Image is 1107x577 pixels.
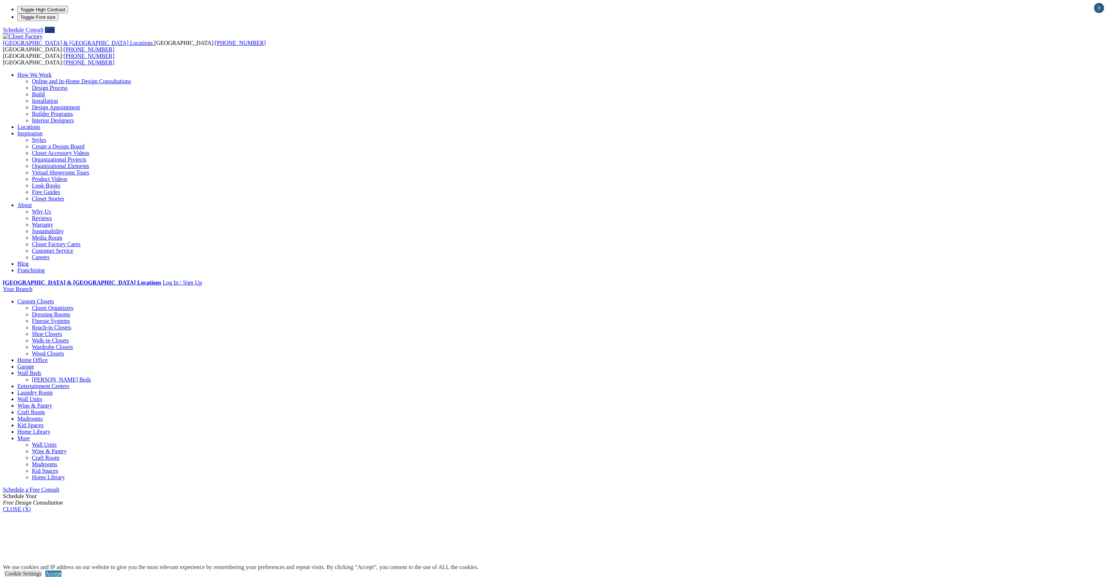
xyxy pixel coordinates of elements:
a: Free Guides [32,189,60,195]
button: Toggle Font size [17,13,58,21]
a: Kid Spaces [32,468,58,474]
a: Wine & Pantry [17,403,52,409]
a: Product Videos [32,176,67,182]
span: [GEOGRAPHIC_DATA] & [GEOGRAPHIC_DATA] Locations [3,40,153,46]
a: How We Work [17,72,52,78]
span: [GEOGRAPHIC_DATA]: [GEOGRAPHIC_DATA]: [3,53,114,66]
a: Installation [32,98,58,104]
a: About [17,202,32,208]
a: Closet Stories [32,195,64,202]
a: Customer Service [32,248,73,254]
a: Closet Accessory Videos [32,150,89,156]
a: Dressing Rooms [32,311,70,317]
a: Kid Spaces [17,422,43,428]
span: Schedule Your [3,493,63,506]
a: Builder Programs [32,111,73,117]
a: CLOSE (X) [3,506,31,512]
a: Wall Units [17,396,42,402]
a: Call [45,27,55,33]
a: Create a Design Board [32,143,84,149]
span: Toggle Font size [20,14,55,20]
span: Toggle High Contrast [20,7,65,12]
a: Closet Organizers [32,305,74,311]
a: Laundry Room [17,389,53,396]
a: Styles [32,137,46,143]
em: Free Design Consultation [3,500,63,506]
a: Home Library [32,474,65,480]
a: Wall Units [32,442,56,448]
a: Inspiration [17,130,42,136]
a: Walk-in Closets [32,337,69,344]
a: Locations [17,124,40,130]
a: Media Room [32,235,62,241]
button: Toggle High Contrast [17,6,68,13]
a: Closet Factory Cares [32,241,80,247]
button: Close [1094,3,1104,13]
a: Franchising [17,267,45,273]
a: Mudrooms [17,416,43,422]
a: Home Office [17,357,48,363]
span: [GEOGRAPHIC_DATA]: [GEOGRAPHIC_DATA]: [3,40,266,52]
a: Look Books [32,182,60,189]
a: Craft Room [32,455,59,461]
a: Build [32,91,45,97]
a: Why Us [32,209,51,215]
a: [PERSON_NAME] Beds [32,376,91,383]
a: Reviews [32,215,52,221]
a: Organizational Projects [32,156,86,163]
img: Closet Factory [3,33,43,40]
a: [PHONE_NUMBER] [215,40,265,46]
a: Schedule a Free Consult (opens a dropdown menu) [3,487,59,493]
div: We use cookies and IP address on our website to give you the most relevant experience by remember... [3,564,478,570]
a: Warranty [32,222,53,228]
a: Organizational Elements [32,163,89,169]
a: Careers [32,254,50,260]
a: [GEOGRAPHIC_DATA] & [GEOGRAPHIC_DATA] Locations [3,279,161,286]
a: Wall Beds [17,370,41,376]
a: More menu text will display only on big screen [17,435,30,441]
a: Online and In-Home Design Consultations [32,78,131,84]
a: Log In / Sign Up [163,279,202,286]
a: Shoe Closets [32,331,62,337]
a: Custom Closets [17,298,54,304]
a: Finesse Systems [32,318,70,324]
a: Craft Room [17,409,45,415]
a: Wine & Pantry [32,448,67,454]
a: Virtual Showroom Tours [32,169,89,176]
a: [PHONE_NUMBER] [64,59,114,66]
a: Reach-in Closets [32,324,71,330]
a: [PHONE_NUMBER] [64,46,114,52]
a: Interior Designers [32,117,74,123]
a: Schedule Consult [3,27,43,33]
a: Design Appointment [32,104,80,110]
a: Sustainability [32,228,64,234]
a: Blog [17,261,29,267]
a: Wardrobe Closets [32,344,73,350]
a: Garage [17,363,34,370]
a: [PHONE_NUMBER] [64,53,114,59]
a: [GEOGRAPHIC_DATA] & [GEOGRAPHIC_DATA] Locations [3,40,154,46]
a: Entertainment Centers [17,383,70,389]
a: Accept [45,570,62,577]
a: Home Library [17,429,50,435]
a: Mudrooms [32,461,57,467]
a: Cookie Settings [5,570,42,577]
a: Design Process [32,85,67,91]
a: Wood Closets [32,350,64,357]
a: Your Branch [3,286,32,292]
